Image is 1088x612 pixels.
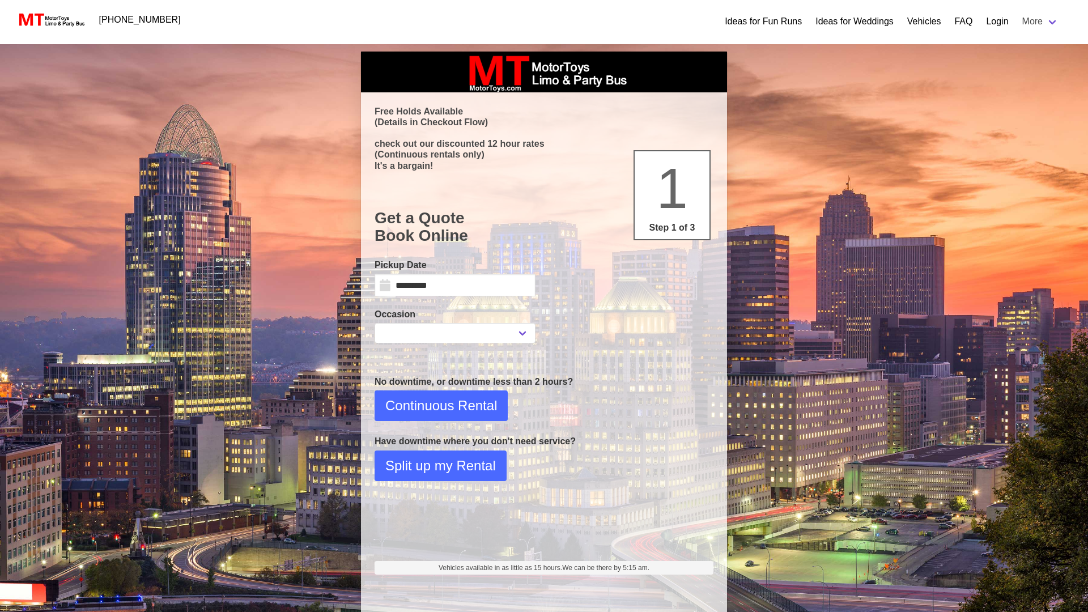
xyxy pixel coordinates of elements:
[439,563,649,573] span: Vehicles available in as little as 15 hours.
[375,308,535,321] label: Occasion
[375,138,713,149] p: check out our discounted 12 hour rates
[375,106,713,117] p: Free Holds Available
[16,12,86,28] img: MotorToys Logo
[725,15,802,28] a: Ideas for Fun Runs
[639,221,705,235] p: Step 1 of 3
[375,390,508,421] button: Continuous Rental
[375,450,507,481] button: Split up my Rental
[385,456,496,476] span: Split up my Rental
[907,15,941,28] a: Vehicles
[375,209,713,245] h1: Get a Quote Book Online
[375,160,713,171] p: It's a bargain!
[92,8,188,31] a: [PHONE_NUMBER]
[459,52,629,92] img: box_logo_brand.jpeg
[375,375,713,389] p: No downtime, or downtime less than 2 hours?
[986,15,1008,28] a: Login
[375,435,713,448] p: Have downtime where you don't need service?
[375,258,535,272] label: Pickup Date
[954,15,972,28] a: FAQ
[815,15,894,28] a: Ideas for Weddings
[562,564,649,572] span: We can be there by 5:15 am.
[375,117,713,127] p: (Details in Checkout Flow)
[1015,10,1065,33] a: More
[385,396,497,416] span: Continuous Rental
[375,149,713,160] p: (Continuous rentals only)
[656,156,688,220] span: 1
